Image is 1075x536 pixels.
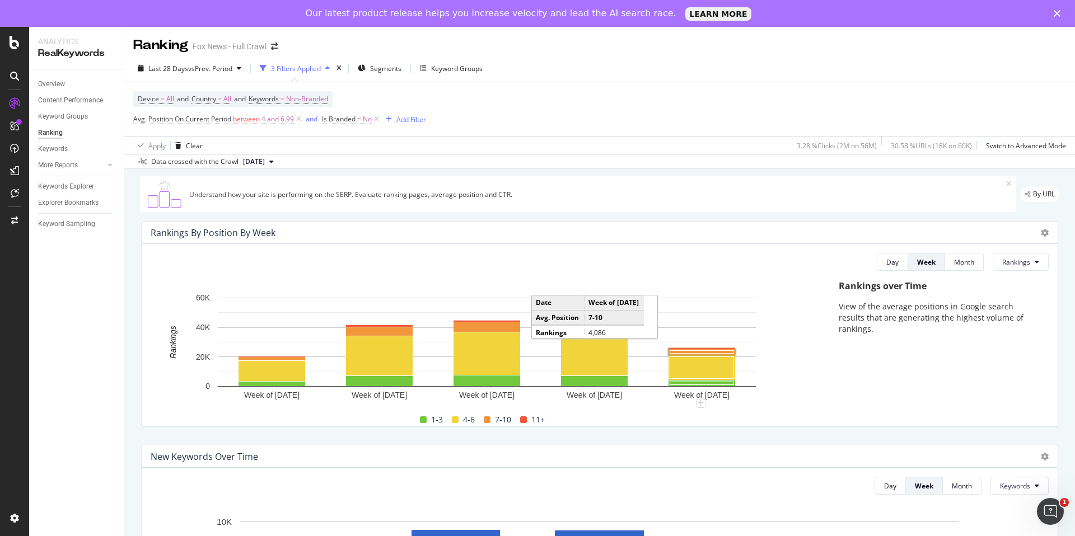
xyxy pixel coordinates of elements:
span: 4 and 6.99 [261,111,294,127]
div: Month [952,481,972,491]
a: Keyword Groups [38,111,116,123]
button: Month [945,253,984,271]
div: Ranking [133,36,188,55]
span: and [234,94,246,104]
button: Clear [171,137,203,154]
div: Our latest product release helps you increase velocity and lead the AI search race. [306,8,676,19]
div: legacy label [1020,186,1059,202]
span: 4-6 [463,413,475,426]
a: Overview [38,78,116,90]
button: Keywords [990,477,1049,495]
text: Week of [DATE] [244,391,300,399]
span: Keywords [1000,481,1030,491]
span: Device [138,94,159,104]
span: All [223,91,231,107]
div: Apply [148,141,166,151]
div: More Reports [38,159,78,171]
button: [DATE] [239,155,278,168]
text: 20K [196,352,211,361]
div: Keywords Explorer [38,181,94,192]
a: Keywords [38,143,116,155]
iframe: Intercom live chat [1037,498,1064,525]
span: vs Prev. Period [188,64,232,73]
div: Month [954,257,974,267]
img: C0S+odjvPe+dCwPhcw0W2jU4KOcefU0IcxbkVEfgJ6Ft4vBgsVVQAAAABJRU5ErkJggg== [144,181,185,208]
button: Last 28 DaysvsPrev. Period [133,59,246,77]
text: Week of [DATE] [352,391,407,399]
a: Content Performance [38,95,116,106]
div: Keyword Groups [431,64,483,73]
div: Overview [38,78,65,90]
a: Explorer Bookmarks [38,197,116,209]
div: Day [886,257,899,267]
a: Keyword Sampling [38,218,116,230]
div: Rankings over Time [839,280,1037,293]
button: and [306,114,317,124]
div: New Keywords Over Time [151,451,258,462]
div: Keyword Groups [38,111,88,123]
a: Keywords Explorer [38,181,116,192]
div: RealKeywords [38,47,115,60]
span: Segments [370,64,401,73]
text: Week of [DATE] [567,391,622,399]
div: Explorer Bookmarks [38,197,99,209]
div: Fox News - Full Crawl [193,41,267,52]
button: Rankings [993,253,1049,271]
div: Data crossed with the Crawl [151,157,239,167]
div: Week [915,481,933,491]
span: Avg. Position On Current Period [133,114,231,124]
button: Week [906,477,943,495]
div: 3 Filters Applied [271,64,321,73]
a: Ranking [38,127,116,139]
text: Week of [DATE] [674,391,730,399]
span: Non-Branded [286,91,328,107]
button: Week [908,253,945,271]
button: Add Filter [381,112,426,126]
text: 40K [196,323,211,332]
span: All [166,91,174,107]
span: 7-10 [495,413,511,426]
span: = [357,114,361,124]
div: times [334,63,344,74]
span: Last 28 Days [148,64,188,73]
button: Month [943,477,981,495]
div: Content Performance [38,95,103,106]
a: LEARN MORE [685,7,752,21]
span: Is Branded [322,114,356,124]
div: Close [1054,10,1065,17]
div: Analytics [38,36,115,47]
text: 60K [196,294,211,303]
div: Keywords [38,143,68,155]
div: Rankings By Position By Week [151,227,275,238]
button: Switch to Advanced Mode [981,137,1066,154]
svg: A chart. [151,292,823,403]
span: 2025 Jul. 31st [243,157,265,167]
span: and [177,94,189,104]
div: Understand how your site is performing on the SERP. Evaluate ranking pages, average position and ... [189,190,1006,199]
span: 1-3 [431,413,443,426]
div: 3.28 % Clicks ( 2M on 56M ) [797,141,877,151]
span: = [281,94,284,104]
span: Keywords [249,94,279,104]
span: No [363,111,372,127]
button: Day [875,477,906,495]
text: Rankings [169,326,177,359]
div: Ranking [38,127,63,139]
p: View of the average positions in Google search results that are generating the highest volume of ... [839,301,1037,335]
span: By URL [1033,191,1055,198]
button: Day [877,253,908,271]
div: Day [884,481,896,491]
span: Rankings [1002,257,1030,267]
a: More Reports [38,159,105,171]
button: 3 Filters Applied [255,59,334,77]
span: between [233,114,260,124]
span: 1 [1060,498,1069,507]
div: Add Filter [396,115,426,124]
span: = [218,94,222,104]
div: Switch to Advanced Mode [986,141,1066,151]
div: 30.58 % URLs ( 18K on 60K ) [891,141,972,151]
div: Keyword Sampling [38,218,95,230]
button: Segments [353,59,406,77]
div: plus [697,399,705,408]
